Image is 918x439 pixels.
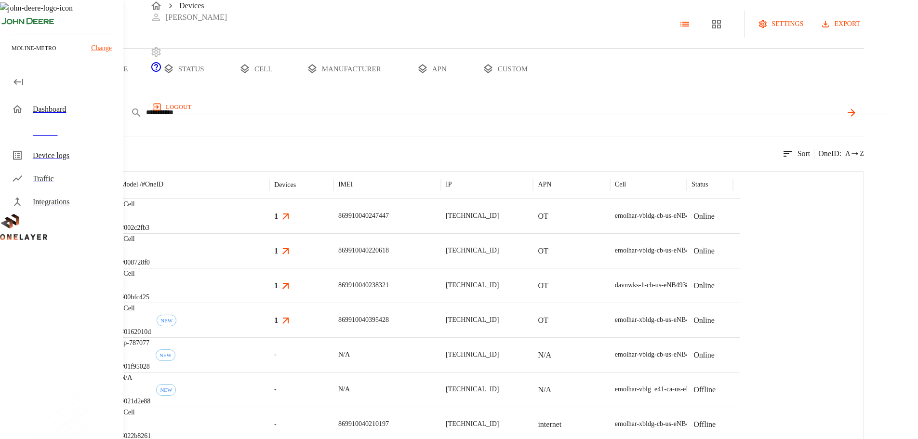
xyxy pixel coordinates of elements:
[156,352,175,358] span: NEW
[615,420,706,427] span: emolhar-xbldg-cb-us-eNB493831
[120,234,150,244] p: eCell
[538,384,551,396] p: N/A
[157,318,176,323] span: NEW
[538,245,548,257] p: OT
[693,315,715,326] p: Online
[615,316,706,323] span: emolhar-xbldg-cb-us-eNB493831
[693,245,715,257] p: Online
[538,180,551,189] p: APN
[798,148,811,160] p: Sort
[615,212,706,219] span: emolhar-vbldg-cb-us-eNB493830
[446,180,452,189] p: IP
[338,180,353,189] p: IMEI
[120,373,150,383] p: N/A
[274,419,277,429] span: -
[120,258,150,267] p: #008728f0
[274,385,277,394] span: -
[338,350,350,359] p: N/A
[860,149,864,159] span: Z
[615,246,794,255] div: emolhar-vbldg-cb-us-eNB493830 #DH240725611::NOKIA::ASIB
[120,304,151,313] p: eCell
[120,397,150,406] p: #021d2e88
[156,349,175,361] div: First seen: 09/29/2025 11:26:40 AM
[274,315,278,326] h3: 1
[338,211,389,221] p: 869910040247447
[157,315,176,326] div: First seen: 09/30/2025 06:40:42 AM
[120,223,149,233] p: #002c2fb3
[274,181,296,189] div: Devices
[615,247,706,254] span: emolhar-vbldg-cb-us-eNB493830
[338,419,389,429] p: 869910040210197
[692,180,708,189] p: Status
[693,211,715,222] p: Online
[538,315,548,326] p: OT
[818,148,841,160] p: OneID :
[446,419,499,429] p: [TECHNICAL_ID]
[338,246,389,255] p: 869910040220618
[538,280,548,292] p: OT
[150,99,891,115] a: logout
[274,350,277,359] span: -
[615,386,716,393] span: emolhar-vblg_e41-ca-us-eNB432538
[615,351,706,358] span: emolhar-vbldg-cb-us-eNB493830
[150,66,162,74] span: Support Portal
[150,99,195,115] button: logout
[446,211,499,221] p: [TECHNICAL_ID]
[615,419,794,429] div: emolhar-xbldg-cb-us-eNB493831 #DH240725609::NOKIA::ASIB
[538,211,548,222] p: OT
[338,280,389,290] p: 869910040238321
[274,211,278,222] h3: 1
[446,385,499,394] p: [TECHNICAL_ID]
[120,200,149,209] p: eCell
[156,384,176,396] div: First seen: 09/10/2025 02:18:28 PM
[615,350,794,359] div: emolhar-vbldg-cb-us-eNB493830 #DH240725611::NOKIA::ASIB
[693,349,715,361] p: Online
[120,408,151,417] p: eCell
[693,419,716,430] p: Offline
[120,362,150,372] p: #01f95028
[446,350,499,359] p: [TECHNICAL_ID]
[615,180,626,189] p: Cell
[274,245,278,256] h3: 1
[120,180,163,189] p: Model /
[446,280,499,290] p: [TECHNICAL_ID]
[120,269,149,279] p: eCell
[274,280,278,291] h3: 1
[538,349,551,361] p: N/A
[338,385,350,394] p: N/A
[693,384,716,396] p: Offline
[615,281,696,289] span: davnwks-1-cb-us-eNB493850
[120,338,150,348] p: ap-787077
[446,246,499,255] p: [TECHNICAL_ID]
[615,211,794,221] div: emolhar-vbldg-cb-us-eNB493830 #DH240725611::NOKIA::ASIB
[615,315,794,325] div: emolhar-xbldg-cb-us-eNB493831 #DH240725609::NOKIA::ASIB
[615,385,815,394] div: emolhar-vblg_e41-ca-us-eNB432538 #EB211210933::NOKIA::FW2QQD
[120,293,149,302] p: #00bfc425
[845,149,850,159] span: A
[166,12,227,23] p: [PERSON_NAME]
[150,66,162,74] a: onelayer-support
[120,327,151,337] p: #0162010d
[157,387,175,393] span: NEW
[538,419,561,430] p: internet
[338,315,389,325] p: 869910040395428
[142,181,163,188] span: # OneID
[446,315,499,325] p: [TECHNICAL_ID]
[693,280,715,292] p: Online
